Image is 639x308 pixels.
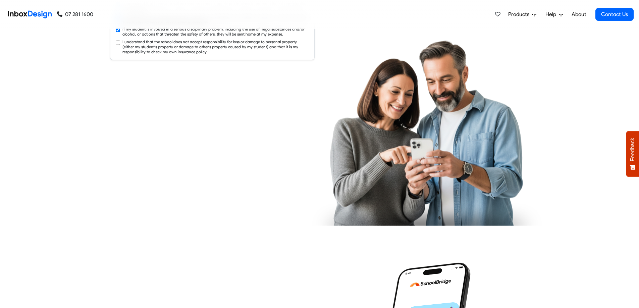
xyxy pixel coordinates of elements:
a: Help [543,8,566,21]
a: About [570,8,588,21]
span: Products [508,10,532,18]
a: 07 281 1600 [57,10,93,18]
span: Help [545,10,559,18]
label: If my student is involved in a serious disciplinary problem, including the use of illegal substan... [122,26,309,37]
a: Products [505,8,539,21]
span: Feedback [630,138,636,161]
label: I understand that the school does not accept responsibility for loss or damage to personal proper... [122,39,309,54]
button: Feedback - Show survey [626,131,639,177]
a: Contact Us [595,8,634,21]
img: parents_using_phone.png [312,40,542,226]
